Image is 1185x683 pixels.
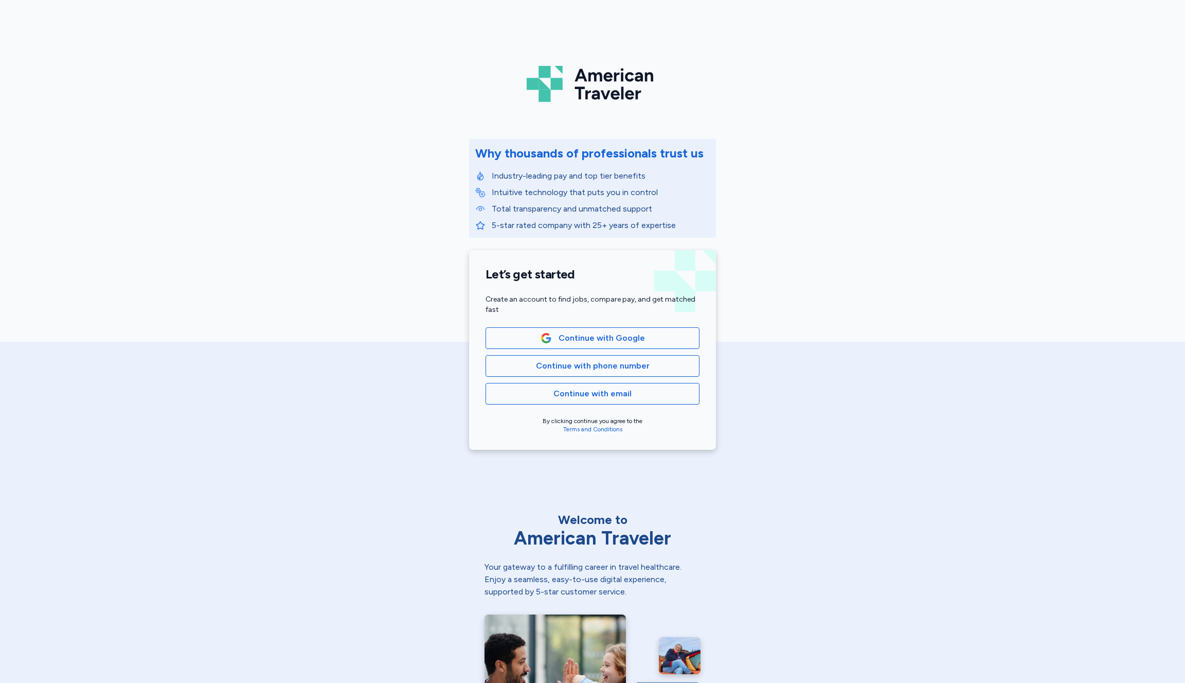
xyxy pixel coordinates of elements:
p: Total transparency and unmatched support [492,203,710,215]
img: ER nurse relaxing after a long day [659,637,701,674]
p: 5-star rated company with 25+ years of expertise [492,219,710,232]
div: Your gateway to a fulfilling career in travel healthcare. Enjoy a seamless, easy-to-use digital e... [484,561,701,598]
p: Intuitive technology that puts you in control [492,186,710,199]
span: Continue with phone number [536,360,650,372]
div: Create an account to find jobs, compare pay, and get matched fast [486,294,699,315]
img: Google Logo [541,332,552,344]
div: American Traveler [484,528,701,549]
div: Welcome to [484,512,701,528]
h1: Let’s get started [486,267,699,282]
div: Why thousands of professionals trust us [475,145,704,162]
span: Continue with email [553,388,632,400]
button: Continue with phone number [486,355,699,377]
a: Terms and Conditions [563,426,622,433]
span: Continue with Google [559,332,645,344]
button: Google LogoContinue with Google [486,327,699,349]
img: Logo [527,62,658,106]
p: Industry-leading pay and top tier benefits [492,170,710,182]
button: Continue with email [486,383,699,405]
div: By clicking continue you agree to the [486,417,699,433]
